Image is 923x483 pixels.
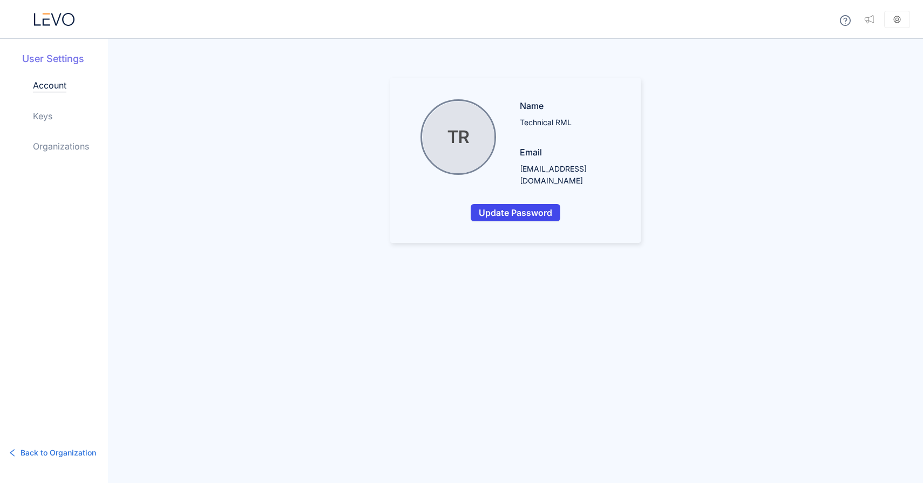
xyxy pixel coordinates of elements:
button: Update Password [471,204,560,221]
h5: User Settings [22,52,108,66]
a: Organizations [33,140,89,153]
span: Back to Organization [21,447,96,459]
p: [EMAIL_ADDRESS][DOMAIN_NAME] [520,163,619,187]
p: Email [520,146,619,159]
span: Update Password [479,208,552,217]
p: Technical RML [520,117,619,128]
p: Name [520,99,619,112]
a: Keys [33,110,52,123]
a: Account [33,79,66,92]
div: TR [423,101,494,173]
